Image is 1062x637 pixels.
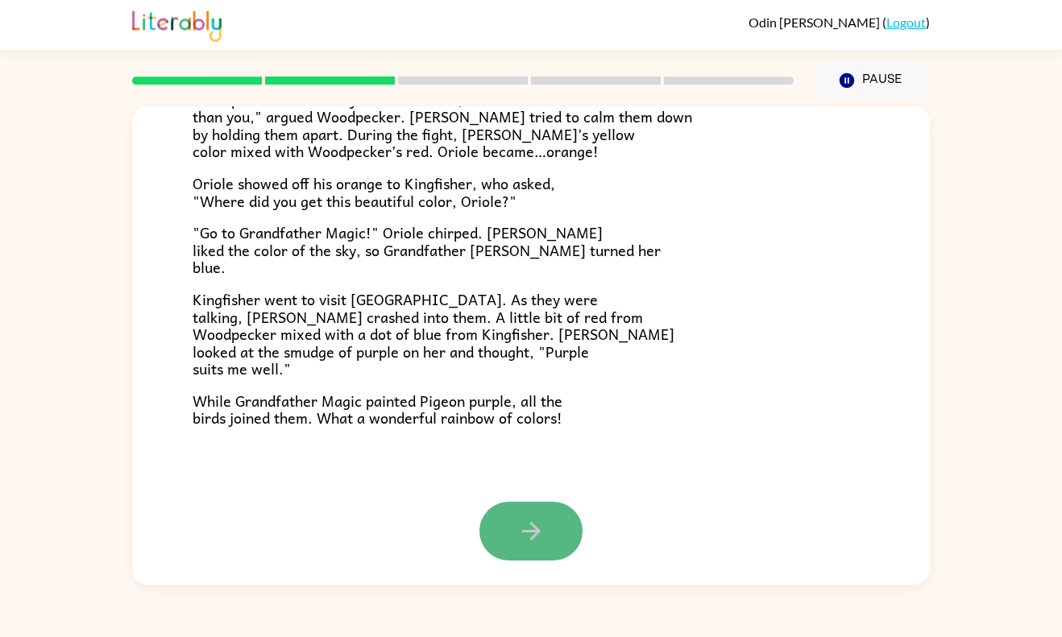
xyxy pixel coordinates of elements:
span: Oriole showed off his orange to Kingfisher, who asked, "Where did you get this beautiful color, O... [193,172,555,213]
span: Kingfisher went to visit [GEOGRAPHIC_DATA]. As they were talking, [PERSON_NAME] crashed into them... [193,287,674,380]
button: Pause [813,62,930,99]
span: Odin [PERSON_NAME] [749,14,882,30]
img: Literably [132,6,222,42]
span: "Go to Grandfather Magic!" Oriole chirped. [PERSON_NAME] liked the color of the sky, so Grandfath... [193,221,661,279]
span: Canary went to [GEOGRAPHIC_DATA]. "Look how beautiful I am, Woodpecker!" said the yellow bird. "N... [193,70,692,163]
div: ( ) [749,14,930,30]
span: While Grandfather Magic painted Pigeon purple, all the birds joined them. What a wonderful rainbo... [193,389,562,430]
a: Logout [886,14,926,30]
